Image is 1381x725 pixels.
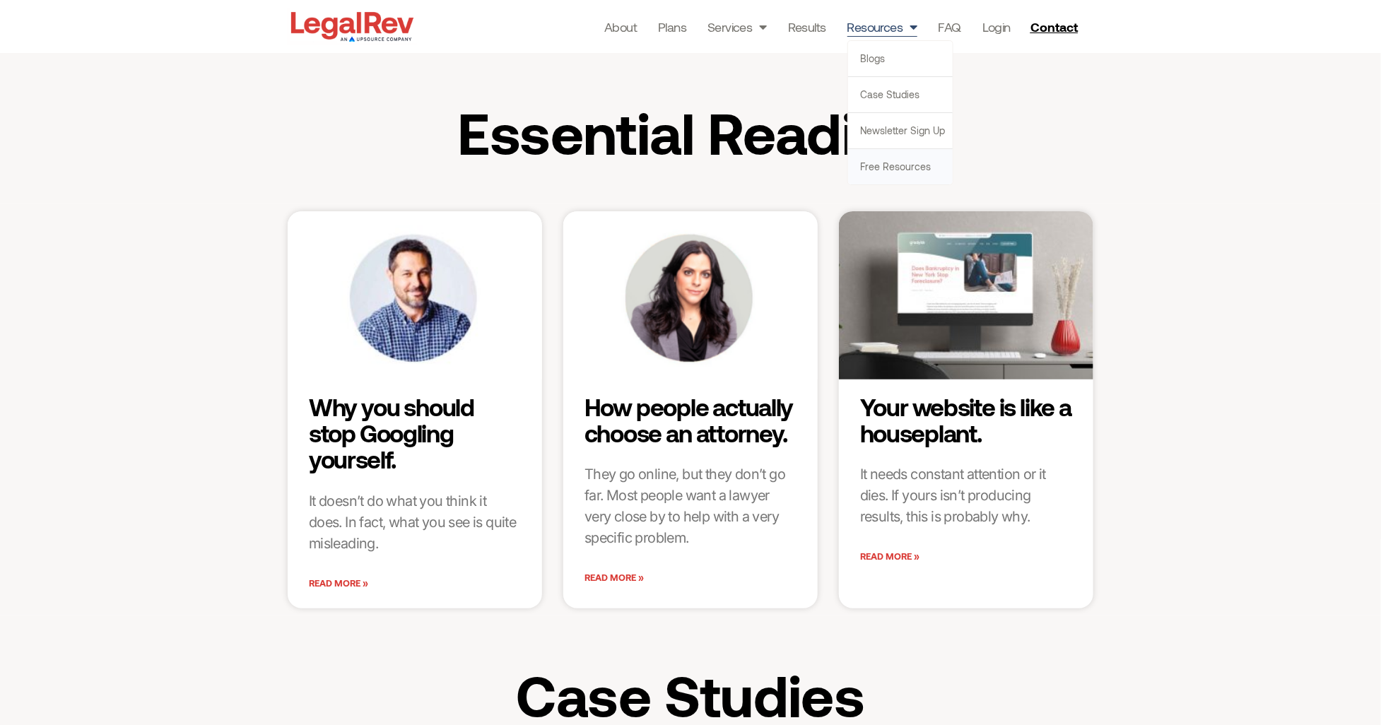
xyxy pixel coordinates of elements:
[847,17,917,37] a: Resources
[982,17,1011,37] a: Login
[860,464,1072,527] p: It needs constant attention or it dies. If yours isn’t producing results, this is probably why.
[848,113,953,148] a: Newsletter sign up
[848,77,953,112] a: Case Studies
[309,392,474,474] a: Why you should stop Googling yourself.
[584,567,644,589] a: Read more about How people actually choose an attorney.
[309,573,368,594] a: Read more about Why you should stop Googling yourself.
[584,464,797,548] p: They go online, but they don’t go far. Most people want a lawyer very close by to help with a ver...
[584,392,793,447] a: How people actually choose an attorney.
[788,17,826,37] a: Results
[309,490,521,554] p: It doesn’t do what you think it does. In fact, what you see is quite misleading.
[939,17,961,37] a: FAQ
[847,40,953,185] ul: Resources
[1025,16,1087,38] a: Contact
[604,17,637,37] a: About
[1030,20,1078,33] span: Contact
[860,392,1071,447] a: Your website is like a houseplant.
[409,102,972,162] h2: Essential Reading
[848,149,953,184] a: Free Resources
[848,41,953,76] a: Blogs
[604,17,1011,37] nav: Menu
[860,546,919,567] a: Read more about Your website is like a houseplant.
[409,665,972,724] h2: Case Studies
[658,17,686,37] a: Plans
[707,17,767,37] a: Services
